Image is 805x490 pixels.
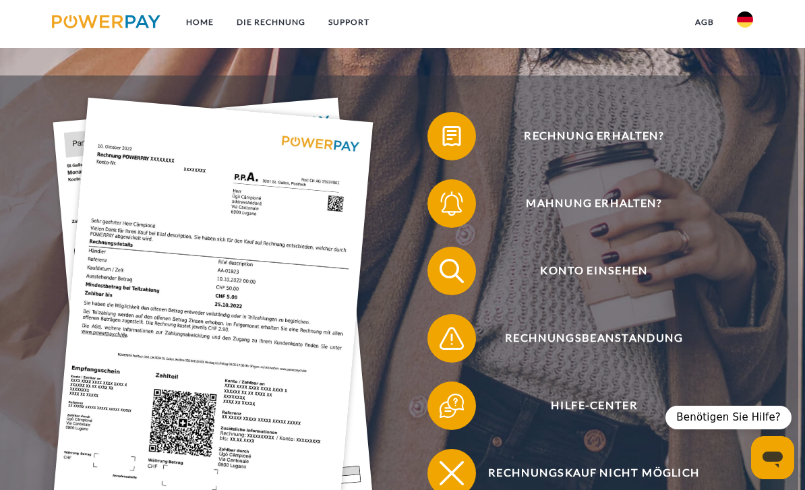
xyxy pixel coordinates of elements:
a: Mahnung erhalten? [410,177,761,231]
a: Rechnungsbeanstandung [410,311,761,365]
img: qb_close.svg [437,458,467,488]
span: Mahnung erhalten? [446,179,743,228]
button: Rechnungsbeanstandung [427,314,743,363]
img: logo-powerpay.svg [52,15,160,28]
a: Hilfe-Center [410,379,761,433]
button: Konto einsehen [427,247,743,295]
button: Hilfe-Center [427,381,743,430]
a: agb [684,10,725,34]
span: Hilfe-Center [446,381,743,430]
img: qb_bell.svg [437,188,467,218]
img: qb_warning.svg [437,323,467,353]
img: de [737,11,753,28]
img: qb_search.svg [437,255,467,286]
div: Benötigen Sie Hilfe? [665,406,792,429]
button: Mahnung erhalten? [427,179,743,228]
a: Home [175,10,225,34]
span: Rechnung erhalten? [446,112,743,160]
button: Rechnung erhalten? [427,112,743,160]
img: qb_bill.svg [437,121,467,151]
span: Konto einsehen [446,247,743,295]
a: Konto einsehen [410,244,761,298]
img: qb_help.svg [437,390,467,421]
a: Rechnung erhalten? [410,109,761,163]
a: DIE RECHNUNG [225,10,317,34]
iframe: Schaltfläche zum Öffnen des Messaging-Fensters; Konversation läuft [751,436,794,479]
a: SUPPORT [317,10,381,34]
span: Rechnungsbeanstandung [446,314,743,363]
